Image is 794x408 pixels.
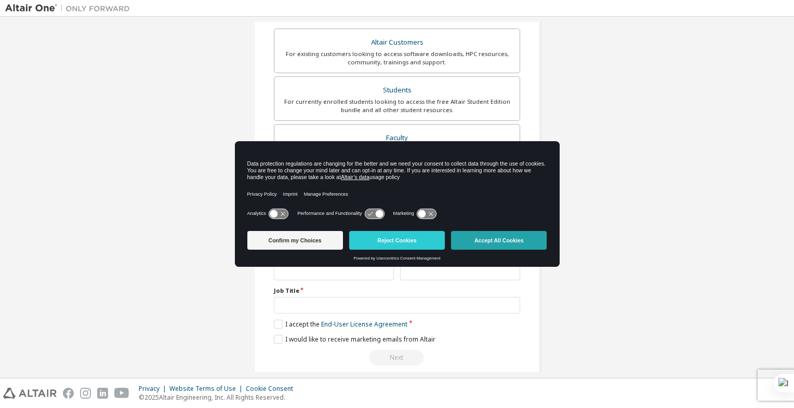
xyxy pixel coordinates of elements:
[5,3,135,13] img: Altair One
[274,287,520,295] label: Job Title
[281,83,513,98] div: Students
[274,350,520,365] div: Read and acccept EULA to continue
[281,131,513,145] div: Faculty
[139,385,169,393] div: Privacy
[80,388,91,399] img: instagram.svg
[114,388,129,399] img: youtube.svg
[281,98,513,114] div: For currently enrolled students looking to access the free Altair Student Edition bundle and all ...
[63,388,74,399] img: facebook.svg
[3,388,57,399] img: altair_logo.svg
[246,385,299,393] div: Cookie Consent
[139,393,299,402] p: © 2025 Altair Engineering, Inc. All Rights Reserved.
[321,320,407,329] a: End-User License Agreement
[169,385,246,393] div: Website Terms of Use
[281,35,513,50] div: Altair Customers
[274,320,407,329] label: I accept the
[274,335,435,344] label: I would like to receive marketing emails from Altair
[97,388,108,399] img: linkedin.svg
[281,50,513,66] div: For existing customers looking to access software downloads, HPC resources, community, trainings ...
